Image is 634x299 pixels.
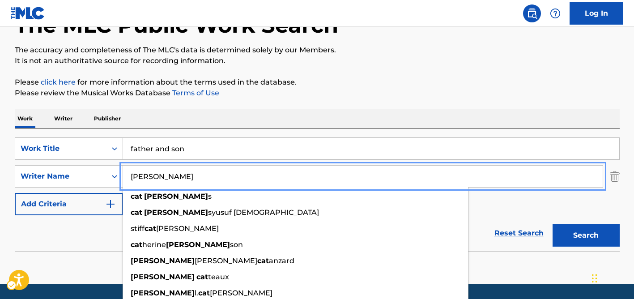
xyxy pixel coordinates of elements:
span: l. [195,289,198,297]
div: Writer Name [21,171,101,182]
strong: cat [131,192,142,201]
span: syusuf [DEMOGRAPHIC_DATA] [208,208,319,217]
p: Work [15,109,35,128]
strong: cat [145,224,156,233]
button: Add Criteria [15,193,123,215]
strong: cat [257,256,269,265]
strong: [PERSON_NAME] [144,208,208,217]
strong: cat [198,289,210,297]
span: [PERSON_NAME] [210,289,272,297]
img: help [550,8,561,19]
strong: [PERSON_NAME] [131,273,195,281]
button: Search [553,224,620,247]
img: Delete Criterion [610,165,620,188]
a: Reset Search [490,223,548,243]
strong: cat [131,240,142,249]
strong: [PERSON_NAME] [131,289,195,297]
span: stiff [131,224,145,233]
p: The accuracy and completeness of The MLC's data is determined solely by our Members. [15,45,620,56]
p: Publisher [91,109,123,128]
p: It is not an authoritative source for recording information. [15,56,620,66]
p: Writer [51,109,75,128]
strong: [PERSON_NAME] [166,240,230,249]
a: Log In [570,2,623,25]
div: On [106,138,123,159]
span: teaux [208,273,229,281]
strong: cat [196,273,208,281]
form: Search Form [15,137,620,251]
a: click here [41,78,76,86]
p: Please review the Musical Works Database [15,88,620,98]
span: anzard [269,256,294,265]
div: Drag [592,265,597,292]
img: MLC Logo [11,7,45,20]
span: herine [142,240,166,249]
a: Terms of Use [170,89,219,97]
strong: [PERSON_NAME] [131,256,195,265]
span: [PERSON_NAME] [156,224,219,233]
input: Search... [123,138,619,159]
img: search [527,8,537,19]
span: [PERSON_NAME] [195,256,257,265]
span: s [208,192,212,201]
p: Please for more information about the terms used in the database. [15,77,620,88]
span: son [230,240,243,249]
input: Search... [123,166,603,187]
div: Chat Widget [589,256,634,299]
img: 9d2ae6d4665cec9f34b9.svg [105,199,116,209]
strong: cat [131,208,142,217]
strong: [PERSON_NAME] [144,192,208,201]
iframe: Hubspot Iframe [589,256,634,299]
div: Work Title [21,143,101,154]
